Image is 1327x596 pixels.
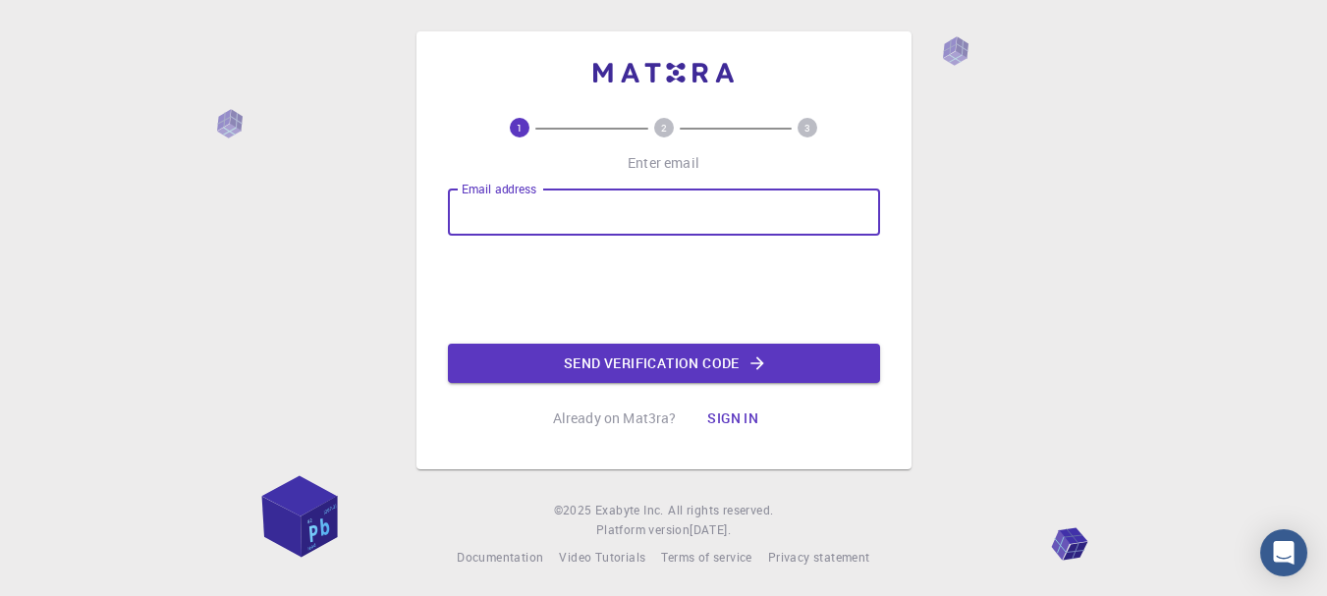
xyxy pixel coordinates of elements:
a: Exabyte Inc. [595,501,664,520]
button: Send verification code [448,344,880,383]
p: Already on Mat3ra? [553,408,677,428]
span: Video Tutorials [559,549,645,565]
span: Exabyte Inc. [595,502,664,517]
label: Email address [462,181,536,197]
text: 1 [517,121,523,135]
p: Enter email [628,153,699,173]
a: Privacy statement [768,548,870,568]
a: Documentation [457,548,543,568]
a: Terms of service [661,548,751,568]
span: [DATE] . [690,521,731,537]
text: 3 [804,121,810,135]
span: Privacy statement [768,549,870,565]
span: Terms of service [661,549,751,565]
a: Video Tutorials [559,548,645,568]
button: Sign in [691,399,774,438]
span: Platform version [596,520,690,540]
span: All rights reserved. [668,501,773,520]
a: [DATE]. [690,520,731,540]
span: Documentation [457,549,543,565]
text: 2 [661,121,667,135]
div: Open Intercom Messenger [1260,529,1307,576]
iframe: reCAPTCHA [515,251,813,328]
span: © 2025 [554,501,595,520]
